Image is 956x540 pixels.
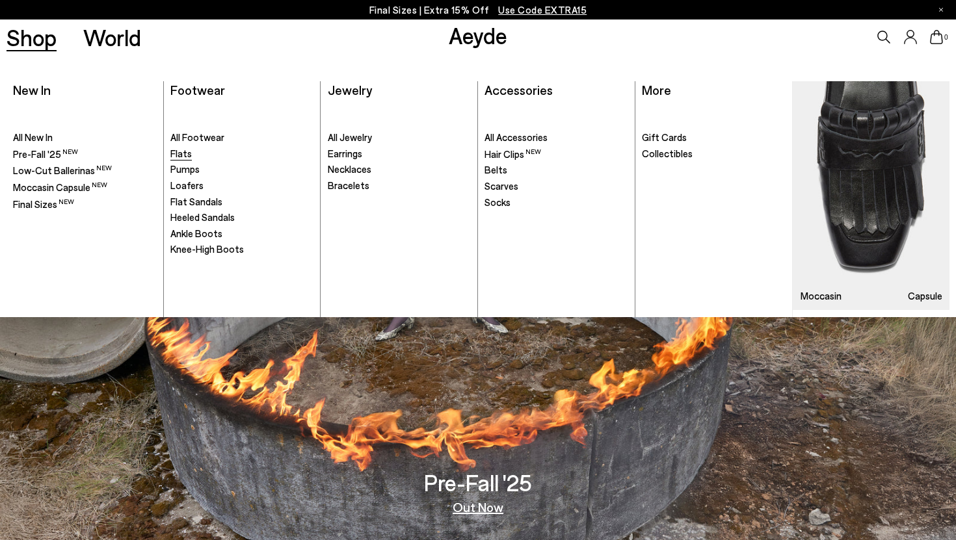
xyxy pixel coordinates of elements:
[13,148,156,161] a: Pre-Fall '25
[642,148,693,159] span: Collectibles
[369,2,587,18] p: Final Sizes | Extra 15% Off
[485,131,548,143] span: All Accessories
[642,82,671,97] a: More
[170,131,224,143] span: All Footwear
[170,211,313,224] a: Heeled Sandals
[13,131,156,144] a: All New In
[485,164,507,175] span: Belts
[170,148,192,159] span: Flats
[328,163,471,176] a: Necklaces
[943,34,949,41] span: 0
[13,82,51,97] a: New In
[449,21,507,49] a: Aeyde
[328,179,471,192] a: Bracelets
[485,180,518,192] span: Scarves
[170,148,313,161] a: Flats
[328,148,362,159] span: Earrings
[485,196,511,208] span: Socks
[485,196,628,209] a: Socks
[13,198,74,210] span: Final Sizes
[170,227,313,240] a: Ankle Boots
[13,198,156,211] a: Final Sizes
[328,148,471,161] a: Earrings
[13,148,78,160] span: Pre-Fall '25
[485,82,553,97] a: Accessories
[170,227,222,239] span: Ankle Boots
[642,131,786,144] a: Gift Cards
[170,179,313,192] a: Loafers
[13,131,53,143] span: All New In
[328,82,372,97] a: Jewelry
[170,163,200,175] span: Pumps
[485,148,628,161] a: Hair Clips
[328,131,372,143] span: All Jewelry
[170,196,313,209] a: Flat Sandals
[7,26,57,49] a: Shop
[83,26,141,49] a: World
[498,4,587,16] span: Navigate to /collections/ss25-final-sizes
[642,148,786,161] a: Collectibles
[908,291,942,301] h3: Capsule
[170,211,235,223] span: Heeled Sandals
[485,148,541,160] span: Hair Clips
[170,179,204,191] span: Loafers
[170,196,222,207] span: Flat Sandals
[485,180,628,193] a: Scarves
[930,30,943,44] a: 0
[424,471,532,494] h3: Pre-Fall '25
[170,82,225,97] a: Footwear
[453,500,503,513] a: Out Now
[13,181,107,193] span: Moccasin Capsule
[170,243,244,255] span: Knee-High Boots
[793,81,949,311] a: Moccasin Capsule
[13,181,156,194] a: Moccasin Capsule
[485,164,628,177] a: Belts
[642,131,687,143] span: Gift Cards
[485,131,628,144] a: All Accessories
[793,81,949,311] img: Mobile_e6eede4d-78b8-4bd1-ae2a-4197e375e133_900x.jpg
[170,131,313,144] a: All Footwear
[328,163,371,175] span: Necklaces
[328,131,471,144] a: All Jewelry
[801,291,842,301] h3: Moccasin
[170,163,313,176] a: Pumps
[13,164,156,177] a: Low-Cut Ballerinas
[170,243,313,256] a: Knee-High Boots
[13,164,112,176] span: Low-Cut Ballerinas
[328,179,369,191] span: Bracelets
